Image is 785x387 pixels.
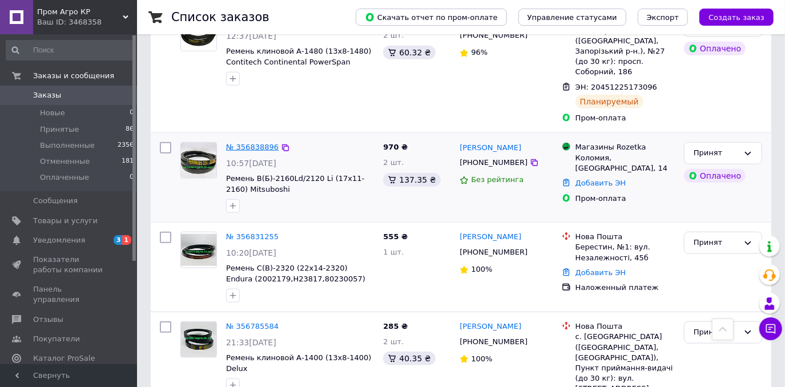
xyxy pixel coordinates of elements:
span: Каталог ProSale [33,353,95,364]
span: Принятые [40,124,79,135]
span: Пром Агро КР [37,7,123,17]
span: 10:57[DATE] [226,159,276,168]
button: Экспорт [638,9,688,26]
div: Нова Пошта [575,321,675,332]
a: [PERSON_NAME] [460,232,521,243]
span: 2 шт. [383,31,404,39]
div: Пром-оплата [575,193,675,204]
a: Фото товару [180,321,217,358]
span: 86 [126,124,134,135]
a: Добавить ЭН [575,268,626,277]
div: Коломия, [GEOGRAPHIC_DATA], 14 [575,153,675,174]
a: [PERSON_NAME] [460,143,521,154]
span: 555 ₴ [383,232,408,241]
button: Чат с покупателем [759,317,782,340]
img: Фото товару [181,234,216,266]
span: 1 шт. [383,248,404,256]
button: Скачать отчет по пром-оплате [356,9,507,26]
div: Пром-оплата [575,113,675,123]
a: Ремень В(Б)-2160Ld/2120 Li (17х11-2160) Mitsuboshi (781400,D41998800,0101164) [226,174,364,204]
span: Экспорт [647,13,679,22]
a: Фото товару [180,232,217,268]
div: Ваш ID: 3468358 [37,17,137,27]
div: [PHONE_NUMBER] [457,334,530,349]
span: Оплаченные [40,172,89,183]
span: 100% [471,265,492,273]
div: Оплачено [684,169,746,183]
span: Создать заказ [708,13,764,22]
div: [PHONE_NUMBER] [457,28,530,43]
a: Добавить ЭН [575,179,626,187]
span: Управление статусами [528,13,617,22]
a: [PERSON_NAME] [460,321,521,332]
span: Сообщения [33,196,78,206]
span: Уведомления [33,235,85,245]
a: Фото товару [180,142,217,179]
span: ЭН: 20451225173096 [575,83,657,91]
a: Ремень С(В)-2320 (22х14-2320) Endura (2002179,H23817,80230057) [226,264,365,283]
div: 137.35 ₴ [383,173,440,187]
span: 1 [122,235,131,245]
div: 60.32 ₴ [383,46,435,59]
div: Берестин, №1: вул. Незалежності, 45б [575,242,675,263]
img: Фото товару [181,322,216,357]
div: Планируемый [575,95,643,108]
a: Создать заказ [688,13,774,21]
span: 12:37[DATE] [226,31,276,41]
a: № 356831255 [226,232,279,241]
span: Заказы [33,90,61,100]
span: Заказы и сообщения [33,71,114,81]
span: Показатели работы компании [33,255,106,275]
div: Магазины Rozetka [575,142,675,152]
div: Наложенный платеж [575,283,675,293]
div: 40.35 ₴ [383,352,435,365]
img: Фото товару [181,143,216,178]
a: Ремень клиновой А-1400 (13х8-1400) Delux [226,353,371,373]
span: 96% [471,48,488,57]
span: Отзывы [33,315,63,325]
span: 2356 [118,140,134,151]
span: Выполненные [40,140,95,151]
button: Управление статусами [518,9,626,26]
span: 970 ₴ [383,143,408,151]
span: 10:20[DATE] [226,248,276,257]
span: Новые [40,108,65,118]
span: 100% [471,354,492,363]
div: Принят [694,326,739,338]
a: Ремень клиновой А-1480 (13х8-1480) Contitech Continental PowerSpan (Z24833) [226,47,371,76]
span: Товары и услуги [33,216,98,226]
span: 2 шт. [383,337,404,346]
div: Оплачено [684,42,746,55]
input: Поиск [6,40,135,61]
div: Нова Пошта [575,232,675,242]
span: Покупатели [33,334,80,344]
span: 3 [114,235,123,245]
span: Скачать отчет по пром-оплате [365,12,498,22]
a: № 356785584 [226,322,279,330]
h1: Список заказов [171,10,269,24]
div: м. Запоріжжя ([GEOGRAPHIC_DATA], Запорізький р-н.), №27 (до 30 кг): просп. Соборний, 186 [575,26,675,78]
span: 181 [122,156,134,167]
a: № 356838896 [226,143,279,151]
span: Панель управления [33,284,106,305]
button: Создать заказ [699,9,774,26]
span: 21:33[DATE] [226,338,276,347]
span: 0 [130,108,134,118]
div: [PHONE_NUMBER] [457,245,530,260]
span: Без рейтинга [471,175,524,184]
div: [PHONE_NUMBER] [457,155,530,170]
div: Принят [694,147,739,159]
div: Принят [694,237,739,249]
span: Отмененные [40,156,90,167]
span: 285 ₴ [383,322,408,330]
span: 2 шт. [383,158,404,167]
span: 0 [130,172,134,183]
